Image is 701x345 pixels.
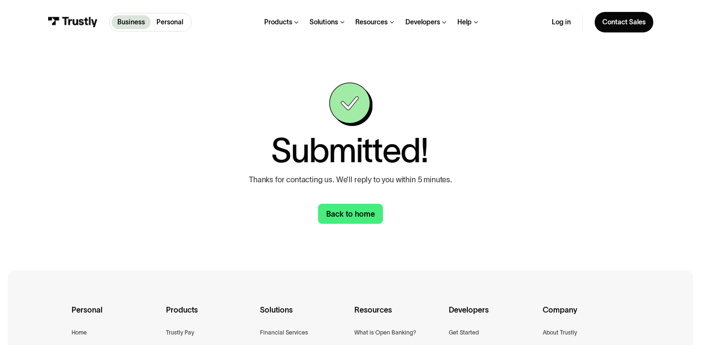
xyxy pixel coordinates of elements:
a: About Trustly [543,328,577,338]
p: Personal [156,17,183,27]
div: Personal [72,303,158,327]
a: Trustly Pay [166,328,194,338]
a: Business [112,15,151,29]
p: Thanks for contacting us. We’ll reply to you within 5 minutes. [249,175,452,184]
div: Resources [354,303,441,327]
a: Log in [552,18,571,26]
div: Developers [405,18,440,26]
div: Developers [449,303,536,327]
h1: Submitted! [271,134,428,167]
a: Personal [151,15,189,29]
div: Solutions [260,303,347,327]
p: Business [117,17,145,27]
a: Get Started [449,328,479,338]
a: Back to home [318,204,383,224]
div: Help [457,18,472,26]
div: Solutions [309,18,338,26]
div: Contact Sales [602,18,646,26]
a: Contact Sales [595,12,653,32]
div: Company [543,303,629,327]
div: Products [264,18,292,26]
div: Products [166,303,253,327]
a: Home [72,328,87,338]
div: Resources [355,18,388,26]
a: Financial Services [260,328,308,338]
img: Trustly Logo [48,17,98,27]
a: What is Open Banking? [354,328,416,338]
